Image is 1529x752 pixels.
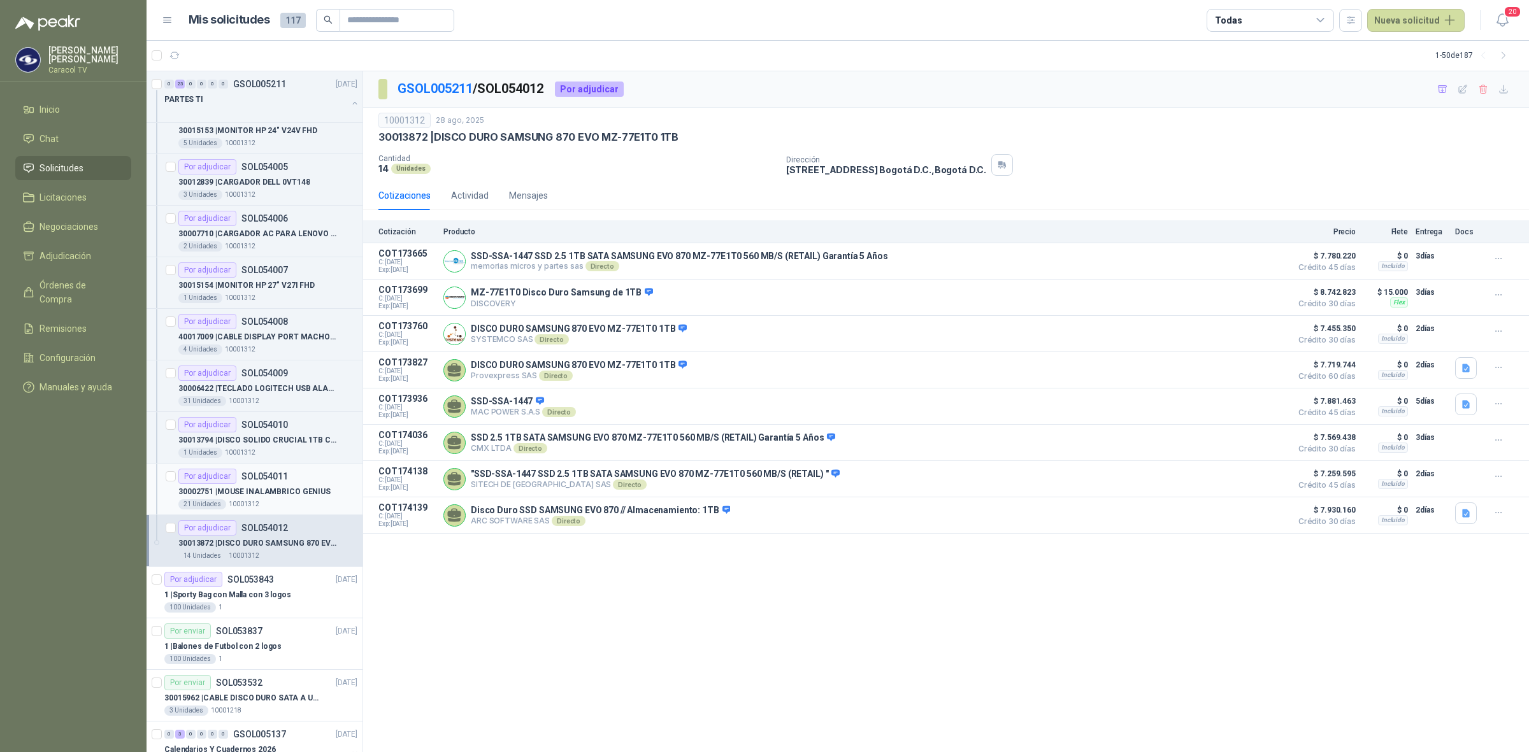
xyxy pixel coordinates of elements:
p: 2 días [1416,357,1447,372]
div: 0 [197,80,206,89]
span: $ 7.259.595 [1292,466,1356,481]
a: Por enviarSOL053837[DATE] 1 |Balones de Futbol con 2 logos100 Unidades1 [147,618,363,670]
p: SITECH DE [GEOGRAPHIC_DATA] SAS [471,479,840,490]
div: 0 [219,80,228,89]
p: 1 | Sporty Bag con Malla con 3 logos [164,589,291,601]
p: MAC POWER S.A.S [471,407,576,417]
div: 1 - 50 de 187 [1435,45,1514,66]
span: Crédito 30 días [1292,518,1356,525]
p: SSD-SSA-1447 SSD 2.5 1TB SATA SAMSUNG EVO 870 MZ-77E1T0 560 MB/S (RETAIL) Garantía 5 Años [471,251,888,261]
div: Directo [542,407,576,417]
div: Por adjudicar [178,262,236,278]
span: C: [DATE] [378,295,436,302]
span: Configuración [39,351,96,365]
span: Exp: [DATE] [378,448,436,455]
div: 31 Unidades [178,396,226,406]
span: $ 7.780.220 [1292,248,1356,264]
div: Todas [1215,13,1242,27]
div: 0 [186,730,196,739]
p: [DATE] [336,574,357,586]
p: 1 | Balones de Futbol con 2 logos [164,641,282,653]
div: Directo [539,371,573,381]
div: 100 Unidades [164,602,216,613]
p: COT173827 [378,357,436,367]
div: Cotizaciones [378,188,431,202]
span: Crédito 30 días [1292,300,1356,308]
span: $ 7.719.744 [1292,357,1356,372]
p: $ 0 [1363,357,1408,372]
p: SOL053837 [216,627,262,635]
p: Dirección [786,155,986,164]
span: Solicitudes [39,161,83,175]
div: 1 Unidades [178,448,222,458]
p: [DATE] [336,677,357,689]
p: SOL054011 [241,472,288,481]
div: Incluido [1378,370,1408,380]
div: 0 [197,730,206,739]
span: $ 8.742.823 [1292,285,1356,300]
p: $ 0 [1363,430,1408,445]
p: PARTES TI [164,94,203,106]
span: $ 7.881.463 [1292,394,1356,409]
p: SOL053843 [227,575,274,584]
a: Inicio [15,97,131,122]
p: SYSTEMCO SAS [471,334,687,344]
div: Por enviar [164,623,211,639]
a: Por adjudicarSOL05400730015154 |MONITOR HP 27" V27I FHD1 Unidades10001312 [147,257,363,309]
p: [DATE] [336,728,357,741]
p: Provexpress SAS [471,371,687,381]
span: C: [DATE] [378,440,436,448]
div: 3 Unidades [164,706,208,716]
p: SSD-SSA-1447 [471,396,576,408]
p: 30007710 | CARGADOR AC PARA LENOVO X280 [178,228,337,240]
div: 23 [175,80,185,89]
div: 3 Unidades [178,190,222,200]
a: Por enviarSOL053532[DATE] 30015962 |CABLE DISCO DURO SATA A USB 3.0 GENERICO3 Unidades10001218 [147,670,363,721]
p: 10001312 [229,551,259,561]
div: 2 Unidades [178,241,222,252]
a: Órdenes de Compra [15,273,131,311]
span: Órdenes de Compra [39,278,119,306]
span: Crédito 30 días [1292,445,1356,453]
p: $ 15.000 [1363,285,1408,300]
span: Inicio [39,103,60,117]
p: 1 [219,602,222,613]
div: 0 [219,730,228,739]
span: C: [DATE] [378,259,436,266]
p: Producto [443,227,1284,236]
p: 10001312 [225,344,255,355]
span: $ 7.455.350 [1292,321,1356,336]
p: CMX LTDA [471,443,835,453]
p: DISCO DURO SAMSUNG 870 EVO MZ-77E1T0 1TB [471,323,687,335]
p: SOL054012 [241,523,288,532]
p: GSOL005137 [233,730,286,739]
p: 5 días [1416,394,1447,409]
p: SOL054009 [241,369,288,378]
a: Por adjudicarSOL05400430015153 |MONITOR HP 24" V24V FHD5 Unidades10001312 [147,103,363,154]
a: Chat [15,127,131,151]
p: 30015153 | MONITOR HP 24" V24V FHD [178,125,317,137]
p: 3 días [1416,248,1447,264]
p: 3 días [1416,430,1447,445]
p: SOL054010 [241,420,288,429]
p: GSOL005211 [233,80,286,89]
a: Por adjudicarSOL053843[DATE] 1 |Sporty Bag con Malla con 3 logos100 Unidades1 [147,567,363,618]
p: 14 [378,163,389,174]
div: Por adjudicar [178,211,236,226]
div: Por enviar [164,675,211,690]
p: 2 días [1416,321,1447,336]
a: Por adjudicarSOL05401130002751 |MOUSE INALAMBRICO GENIUS21 Unidades10001312 [147,464,363,515]
span: Crédito 30 días [1292,336,1356,344]
span: Exp: [DATE] [378,484,436,492]
p: MZ-77E1T0 Disco Duro Samsung de 1TB [471,287,653,299]
div: Flex [1390,297,1408,308]
p: "SSD-SSA-1447 SSD 2.5 1TB SATA SAMSUNG EVO 870 MZ-77E1T0 560 MB/S (RETAIL) " [471,469,840,480]
p: 1 [219,654,222,664]
p: 10001312 [225,448,255,458]
div: 5 Unidades [178,138,222,148]
p: SOL054006 [241,214,288,223]
p: Cantidad [378,154,776,163]
a: Por adjudicarSOL05400840017009 |CABLE DISPLAY PORT MACHO A HDMI MACHO4 Unidades10001312 [147,309,363,360]
p: 10001312 [225,241,255,252]
p: COT174036 [378,430,436,440]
